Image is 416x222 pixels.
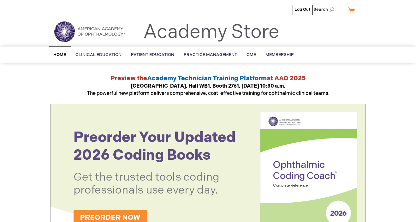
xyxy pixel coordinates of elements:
span: The powerful new platform delivers comprehensive, cost-effective training for ophthalmic clinical... [87,83,330,96]
a: Academy Store [143,21,279,44]
span: Search [313,3,337,16]
span: Patient Education [131,52,174,57]
span: Clinical Education [75,52,122,57]
a: Academy Technician Training Platform [147,75,267,82]
span: CME [247,52,256,57]
span: Home [53,52,66,57]
span: Membership [265,52,294,57]
a: Log Out [294,7,310,12]
span: Practice Management [184,52,237,57]
strong: Preview the at AAO 2025 [110,75,306,82]
strong: [GEOGRAPHIC_DATA], Hall WB1, Booth 2761, [DATE] 10:30 a.m. [131,83,285,89]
